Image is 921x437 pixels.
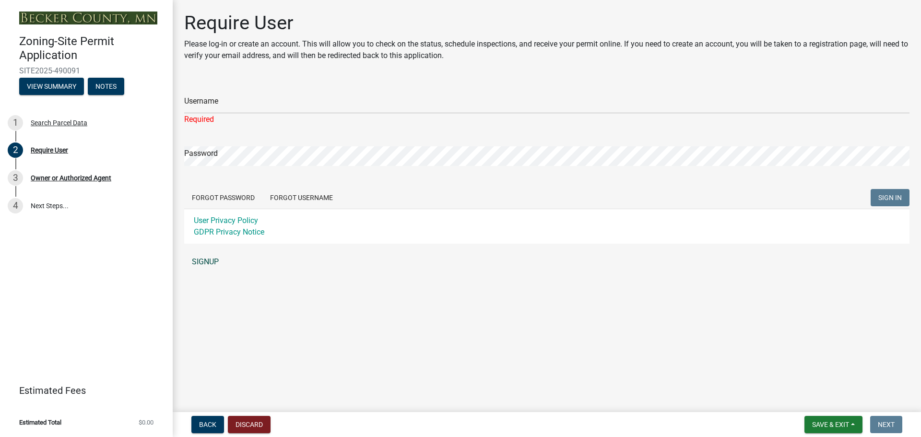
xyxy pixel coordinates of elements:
button: Forgot Password [184,189,262,206]
h4: Zoning-Site Permit Application [19,35,165,62]
button: Save & Exit [804,416,862,433]
h1: Require User [184,12,909,35]
span: SITE2025-490091 [19,66,153,75]
div: Required [184,114,909,125]
div: 3 [8,170,23,186]
img: Becker County, Minnesota [19,12,157,24]
a: User Privacy Policy [194,216,258,225]
span: Back [199,421,216,428]
a: Estimated Fees [8,381,157,400]
span: Estimated Total [19,419,61,425]
div: 4 [8,198,23,213]
div: Owner or Authorized Agent [31,175,111,181]
button: Back [191,416,224,433]
span: Next [878,421,895,428]
button: Next [870,416,902,433]
span: $0.00 [139,419,153,425]
wm-modal-confirm: Summary [19,83,84,91]
a: GDPR Privacy Notice [194,227,264,236]
button: Forgot Username [262,189,341,206]
a: SIGNUP [184,252,909,272]
button: Discard [228,416,271,433]
p: Please log-in or create an account. This will allow you to check on the status, schedule inspecti... [184,38,909,61]
div: 2 [8,142,23,158]
button: View Summary [19,78,84,95]
button: SIGN IN [871,189,909,206]
div: Search Parcel Data [31,119,87,126]
span: SIGN IN [878,194,902,201]
wm-modal-confirm: Notes [88,83,124,91]
span: Save & Exit [812,421,849,428]
button: Notes [88,78,124,95]
div: Require User [31,147,68,154]
div: 1 [8,115,23,130]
